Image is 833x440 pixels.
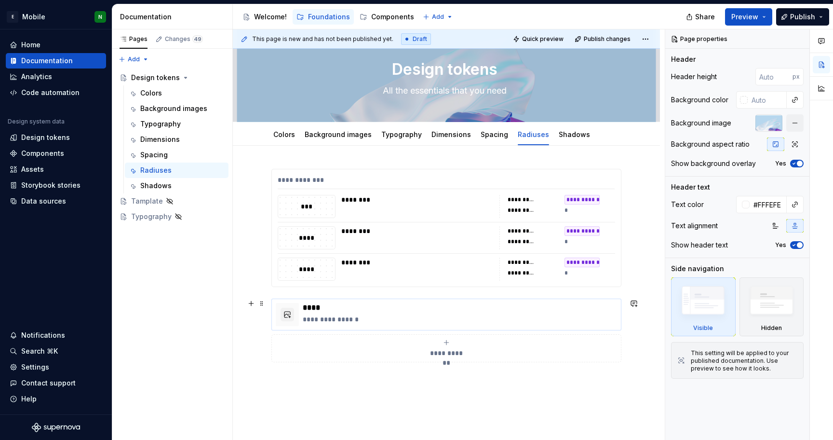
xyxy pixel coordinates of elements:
a: Welcome! [239,9,291,25]
div: Shadows [555,124,594,144]
div: E [7,11,18,23]
p: px [793,73,800,81]
div: N [98,13,102,21]
div: Show header text [671,240,728,250]
button: Publish [776,8,829,26]
a: Spacing [125,147,228,163]
a: Dimensions [431,130,471,138]
div: Documentation [21,56,73,66]
a: Assets [6,162,106,177]
div: Contact support [21,378,76,388]
button: Add [420,10,456,24]
a: Storybook stories [6,178,106,193]
button: Share [681,8,721,26]
a: Typography [125,116,228,132]
div: Typography [140,119,181,129]
span: Publish [790,12,815,22]
div: Colors [269,124,299,144]
span: Publish changes [584,35,631,43]
a: Components [6,146,106,161]
div: Settings [21,362,49,372]
div: Header text [671,182,710,192]
div: Background aspect ratio [671,139,750,149]
div: Background images [140,104,207,113]
div: Background image [671,118,731,128]
span: Draft [413,35,427,43]
div: Assets [21,165,44,174]
svg: Supernova Logo [32,423,80,432]
div: Pages [120,35,148,43]
button: Add [116,53,152,66]
span: 49 [192,35,203,43]
div: Foundations [308,12,350,22]
div: Documentation [120,12,228,22]
a: Data sources [6,193,106,209]
div: Mobile [22,12,45,22]
div: Header height [671,72,717,82]
div: Home [21,40,40,50]
div: Tamplate [131,196,163,206]
span: Share [695,12,715,22]
div: Background color [671,95,728,105]
div: Hidden [739,277,804,336]
div: Colors [140,88,162,98]
div: Hidden [761,324,782,332]
div: Notifications [21,330,65,340]
div: Typography [377,124,426,144]
div: Dimensions [140,135,180,144]
button: Publish changes [572,32,635,46]
div: Side navigation [671,264,724,274]
div: Components [21,149,64,158]
a: Shadows [559,130,590,138]
span: This page is new and has not been published yet. [252,35,393,43]
button: EMobileN [2,6,110,27]
input: Auto [750,196,787,213]
div: Typography [131,212,172,221]
button: Contact support [6,375,106,391]
a: Tamplate [116,193,228,209]
div: Shadows [140,181,172,191]
label: Yes [775,160,786,167]
button: Notifications [6,328,106,343]
div: Spacing [140,150,168,160]
a: Typography [116,209,228,224]
span: Add [432,13,444,21]
div: Text alignment [671,221,718,231]
a: Colors [125,85,228,101]
div: Components [371,12,414,22]
button: Quick preview [510,32,568,46]
div: Text color [671,200,704,209]
a: Background images [305,130,372,138]
div: Code automation [21,88,80,97]
a: Radiuses [518,130,549,138]
div: This setting will be applied to your published documentation. Use preview to see how it looks. [691,349,797,372]
a: Analytics [6,69,106,84]
div: Spacing [477,124,512,144]
input: Auto [755,68,793,85]
input: Auto [748,91,787,109]
div: Radiuses [514,124,553,144]
a: Home [6,37,106,53]
a: Design tokens [6,130,106,145]
textarea: Design tokens [269,58,619,81]
div: Changes [165,35,203,43]
a: Documentation [6,53,106,69]
div: Analytics [21,72,52,82]
div: Visible [671,277,736,336]
a: Foundations [293,9,354,25]
a: Components [356,9,418,25]
a: Dimensions [125,132,228,147]
textarea: All the essentials that you need [269,83,619,98]
button: Help [6,391,106,407]
span: Add [128,55,140,63]
div: Storybook stories [21,180,81,190]
a: Typography [381,130,422,138]
a: Colors [273,130,295,138]
a: Background images [125,101,228,116]
div: Design tokens [131,73,180,82]
div: Search ⌘K [21,346,58,356]
div: Welcome! [254,12,287,22]
div: Dimensions [428,124,475,144]
span: Quick preview [522,35,564,43]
